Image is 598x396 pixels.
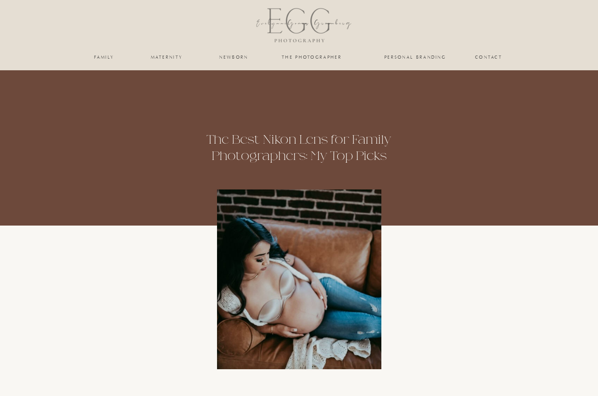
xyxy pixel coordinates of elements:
[151,55,183,59] a: maternity
[475,55,503,59] a: Contact
[183,132,415,164] h1: The Best Nikon Lens for Family Photographers: My Top Picks
[89,55,120,59] a: family
[217,189,381,369] img: best nikon lens for family photographers
[384,55,447,59] a: personal branding
[218,55,250,59] a: newborn
[273,55,351,59] a: the photographer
